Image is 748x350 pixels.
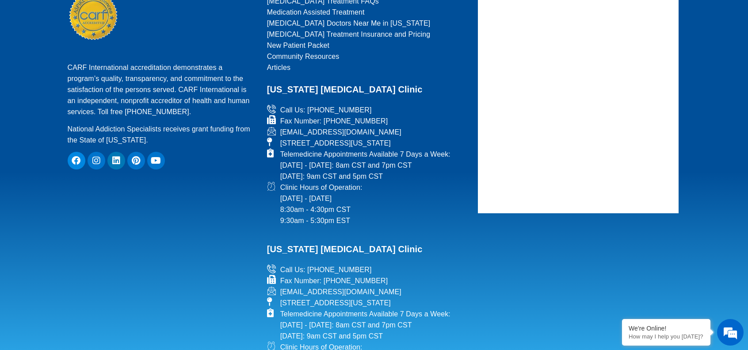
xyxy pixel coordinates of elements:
[267,82,467,97] h2: [US_STATE] [MEDICAL_DATA] Clinic
[267,18,431,29] span: [MEDICAL_DATA] Doctors Near Me in [US_STATE]
[278,149,450,182] span: Telemedicine Appointments Available 7 Days a Week: [DATE] - [DATE]: 8am CST and 7pm CST [DATE]: 9...
[267,51,340,62] span: Community Resources
[278,127,401,138] span: [EMAIL_ADDRESS][DOMAIN_NAME]
[278,308,450,342] span: Telemedicine Appointments Available 7 Days a Week: [DATE] - [DATE]: 8am CST and 7pm CST [DATE]: 9...
[267,51,467,62] a: Community Resources
[267,40,329,51] span: New Patient Packet
[267,62,467,73] a: Articles
[267,18,467,29] a: [MEDICAL_DATA] Doctors Near Me in [US_STATE]
[267,40,467,51] a: New Patient Packet
[278,264,372,275] span: Call Us: [PHONE_NUMBER]
[267,29,431,40] span: [MEDICAL_DATA] Treatment Insurance and Pricing
[629,333,704,340] p: How may I help you today?
[267,275,467,286] a: Fax Number: [PHONE_NUMBER]
[267,264,467,275] a: Call Us: [PHONE_NUMBER]
[278,275,388,286] span: Fax Number: [PHONE_NUMBER]
[278,115,388,127] span: Fax Number: [PHONE_NUMBER]
[267,29,467,40] a: [MEDICAL_DATA] Treatment Insurance and Pricing
[10,46,23,59] div: Navigation go back
[4,242,168,273] textarea: Type your message and hit 'Enter'
[267,62,290,73] span: Articles
[68,62,256,117] p: CARF International accreditation demonstrates a program’s quality, transparency, and commitment t...
[68,123,256,146] p: National Addiction Specialists receives grant funding from the State of [US_STATE].
[267,7,467,18] a: Medication Assisted Treatment
[267,7,365,18] span: Medication Assisted Treatment
[278,182,363,226] span: Clinic Hours of Operation: [DATE] - [DATE] 8:30am - 4:30pm CST 9:30am - 5:30pm EST
[278,138,391,149] span: [STREET_ADDRESS][US_STATE]
[145,4,166,26] div: Minimize live chat window
[267,226,467,257] h2: [US_STATE] [MEDICAL_DATA] Clinic
[629,325,704,332] div: We're Online!
[59,46,162,58] div: Chat with us now
[278,286,401,297] span: [EMAIL_ADDRESS][DOMAIN_NAME]
[278,104,372,115] span: Call Us: [PHONE_NUMBER]
[278,297,391,308] span: [STREET_ADDRESS][US_STATE]
[51,112,122,201] span: We're online!
[267,104,467,115] a: Call Us: [PHONE_NUMBER]
[267,115,467,127] a: Fax Number: [PHONE_NUMBER]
